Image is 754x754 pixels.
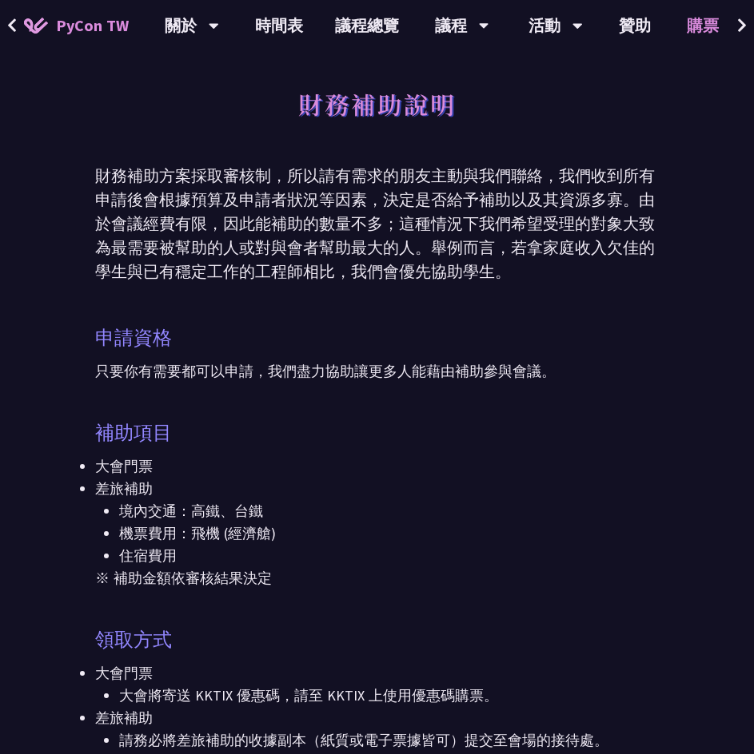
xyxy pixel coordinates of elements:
[24,18,48,34] img: Home icon of PyCon TW 2025
[95,662,660,707] li: 大會門票
[119,545,660,567] li: 住宿費用
[95,419,172,447] p: 補助項目
[119,729,660,752] li: 請務必將差旅補助的收據副本（紙質或電子票據皆可）提交至會場的接待處。
[95,360,660,383] p: 只要你有需要都可以申請，我們盡力協助讓更多人能藉由補助參與會議。
[95,478,660,567] li: 差旅補助
[119,500,660,522] li: 境內交通：高鐵、台鐵
[95,625,172,654] p: 領取方式
[95,567,660,589] p: ※ 補助金額依審核結果決定
[95,455,660,478] li: 大會門票
[8,6,145,46] a: PyCon TW
[119,685,660,707] li: 大會將寄送 KKTIX 優惠碼，請至 KKTIX 上使用優惠碼購票。
[95,323,172,352] p: 申請資格
[56,14,129,38] span: PyCon TW
[95,164,660,284] div: 財務補助方案採取審核制，所以請有需求的朋友主動與我們聯絡，我們收到所有申請後會根據預算及申請者狀況等因素，決定是否給予補助以及其資源多寡。由於會議經費有限，因此能補助的數量不多；這種情況下我們希...
[298,80,457,128] h1: 財務補助說明
[119,522,660,545] li: 機票費用：飛機 (經濟艙)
